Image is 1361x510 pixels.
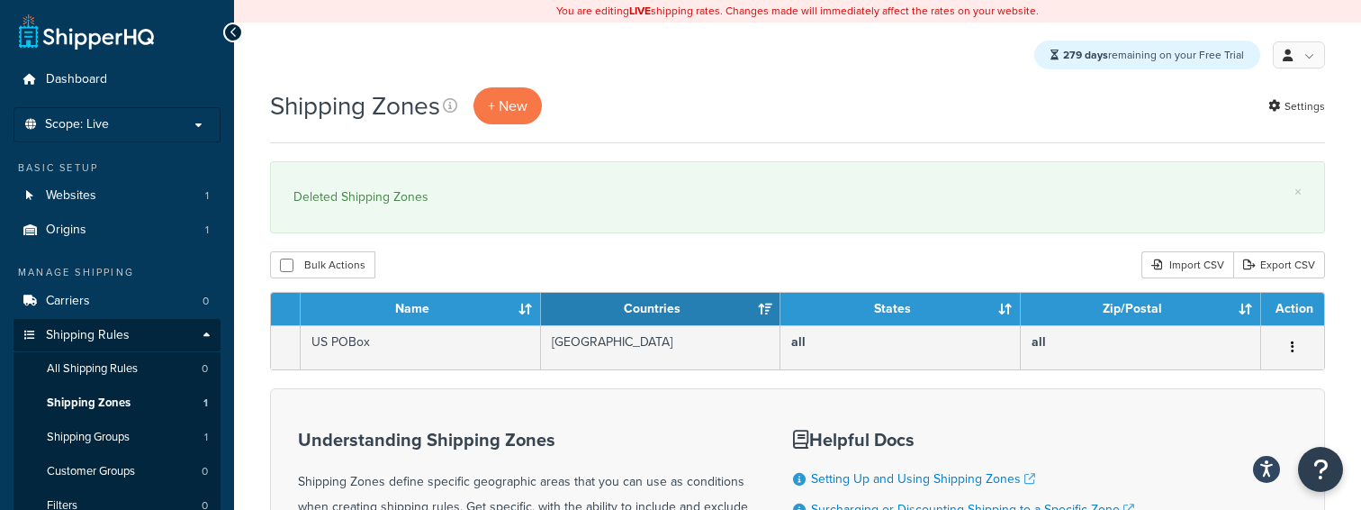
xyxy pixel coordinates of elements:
[19,14,154,50] a: ShipperHQ Home
[46,72,107,87] span: Dashboard
[14,455,221,488] li: Customer Groups
[293,185,1302,210] div: Deleted Shipping Zones
[14,179,221,213] li: Websites
[1063,47,1108,63] strong: 279 days
[473,87,542,124] a: + New
[14,352,221,386] a: All Shipping Rules 0
[1021,293,1261,325] th: Zip/Postal: activate to sort column ascending
[791,332,806,351] b: all
[14,63,221,96] a: Dashboard
[270,251,375,278] button: Bulk Actions
[14,319,221,352] a: Shipping Rules
[1261,293,1324,325] th: Action
[1298,447,1343,492] button: Open Resource Center
[1294,185,1302,199] a: ×
[205,223,209,238] span: 1
[47,361,138,377] span: All Shipping Rules
[1141,251,1233,278] div: Import CSV
[629,3,651,19] b: LIVE
[301,293,541,325] th: Name: activate to sort column ascending
[203,396,208,411] span: 1
[14,421,221,454] li: Shipping Groups
[14,179,221,213] a: Websites 1
[14,285,221,318] a: Carriers 0
[46,328,130,343] span: Shipping Rules
[488,96,527,116] span: + New
[14,265,221,280] div: Manage Shipping
[1032,332,1046,351] b: all
[298,430,748,450] h3: Understanding Shipping Zones
[14,421,221,454] a: Shipping Groups 1
[202,361,208,377] span: 0
[47,464,135,479] span: Customer Groups
[14,160,221,176] div: Basic Setup
[1034,41,1260,69] div: remaining on your Free Trial
[1233,251,1325,278] a: Export CSV
[780,293,1021,325] th: States: activate to sort column ascending
[204,430,208,445] span: 1
[205,188,209,204] span: 1
[270,88,440,123] h1: Shipping Zones
[14,455,221,488] a: Customer Groups 0
[541,293,781,325] th: Countries: activate to sort column ascending
[14,285,221,318] li: Carriers
[811,469,1035,488] a: Setting Up and Using Shipping Zones
[203,294,209,309] span: 0
[301,325,541,369] td: US POBox
[202,464,208,479] span: 0
[46,223,86,238] span: Origins
[14,214,221,247] a: Origins 1
[14,214,221,247] li: Origins
[46,188,96,204] span: Websites
[14,352,221,386] li: All Shipping Rules
[45,117,109,132] span: Scope: Live
[47,396,131,411] span: Shipping Zones
[793,430,1134,450] h3: Helpful Docs
[47,430,130,445] span: Shipping Groups
[14,387,221,420] a: Shipping Zones 1
[1268,94,1325,119] a: Settings
[541,325,781,369] td: [GEOGRAPHIC_DATA]
[46,294,90,309] span: Carriers
[14,387,221,420] li: Shipping Zones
